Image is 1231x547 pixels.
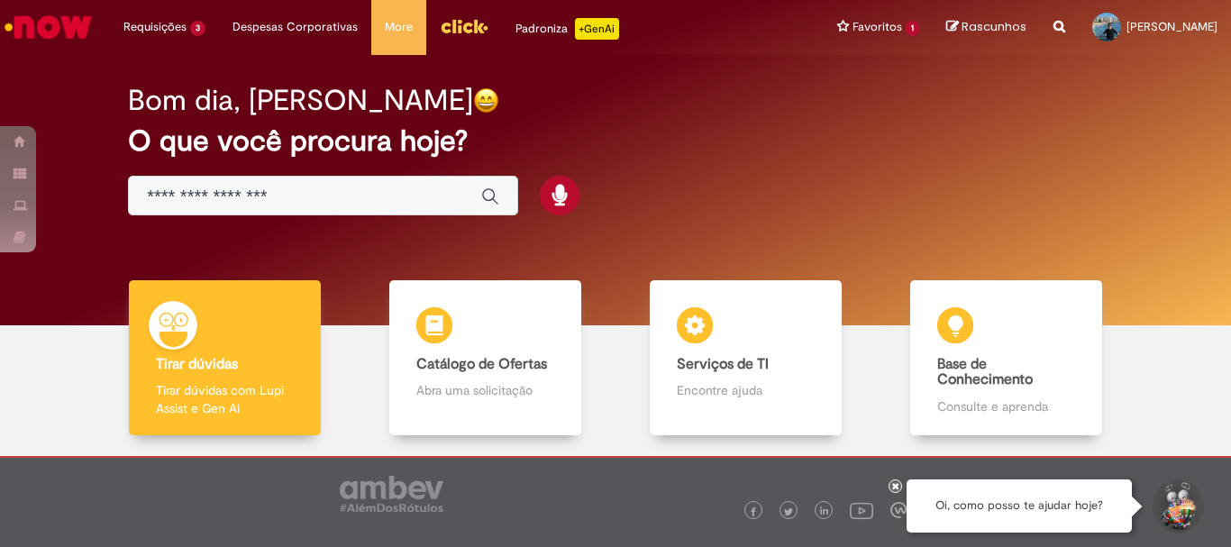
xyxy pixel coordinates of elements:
a: Serviços de TI Encontre ajuda [615,280,876,436]
span: Rascunhos [962,18,1026,35]
a: Rascunhos [946,19,1026,36]
img: happy-face.png [473,87,499,114]
span: 1 [906,21,919,36]
p: Tirar dúvidas com Lupi Assist e Gen Ai [156,381,293,417]
div: Oi, como posso te ajudar hoje? [907,479,1132,533]
p: Consulte e aprenda [937,397,1074,415]
img: logo_footer_workplace.png [890,502,907,518]
a: Tirar dúvidas Tirar dúvidas com Lupi Assist e Gen Ai [95,280,355,436]
h2: O que você procura hoje? [128,125,1103,157]
img: logo_footer_youtube.png [850,498,873,522]
b: Tirar dúvidas [156,355,238,373]
p: Abra uma solicitação [416,381,553,399]
span: [PERSON_NAME] [1126,19,1217,34]
b: Catálogo de Ofertas [416,355,547,373]
img: logo_footer_facebook.png [749,507,758,516]
p: Encontre ajuda [677,381,814,399]
button: Iniciar Conversa de Suporte [1150,479,1204,533]
img: logo_footer_linkedin.png [820,506,829,517]
a: Base de Conhecimento Consulte e aprenda [876,280,1136,436]
img: logo_footer_twitter.png [784,507,793,516]
b: Serviços de TI [677,355,769,373]
span: Despesas Corporativas [233,18,358,36]
b: Base de Conhecimento [937,355,1033,389]
img: ServiceNow [2,9,95,45]
p: +GenAi [575,18,619,40]
img: logo_footer_ambev_rotulo_gray.png [340,476,443,512]
h2: Bom dia, [PERSON_NAME] [128,85,473,116]
span: Requisições [123,18,187,36]
span: Favoritos [853,18,902,36]
span: 3 [190,21,205,36]
div: Padroniza [515,18,619,40]
img: click_logo_yellow_360x200.png [440,13,488,40]
span: More [385,18,413,36]
a: Catálogo de Ofertas Abra uma solicitação [355,280,615,436]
